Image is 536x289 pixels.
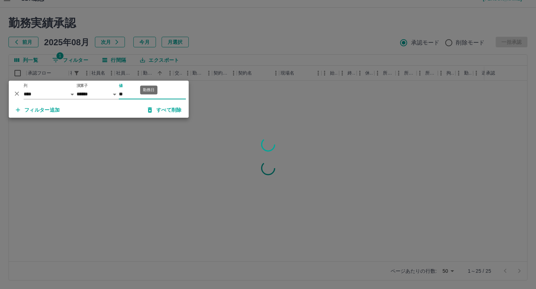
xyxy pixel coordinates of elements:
[142,104,187,116] button: すべて削除
[140,85,157,94] div: 勤務日
[119,83,123,88] label: 値
[12,88,22,99] button: 削除
[77,83,88,88] label: 演算子
[10,104,66,116] button: フィルター追加
[24,83,28,88] label: 列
